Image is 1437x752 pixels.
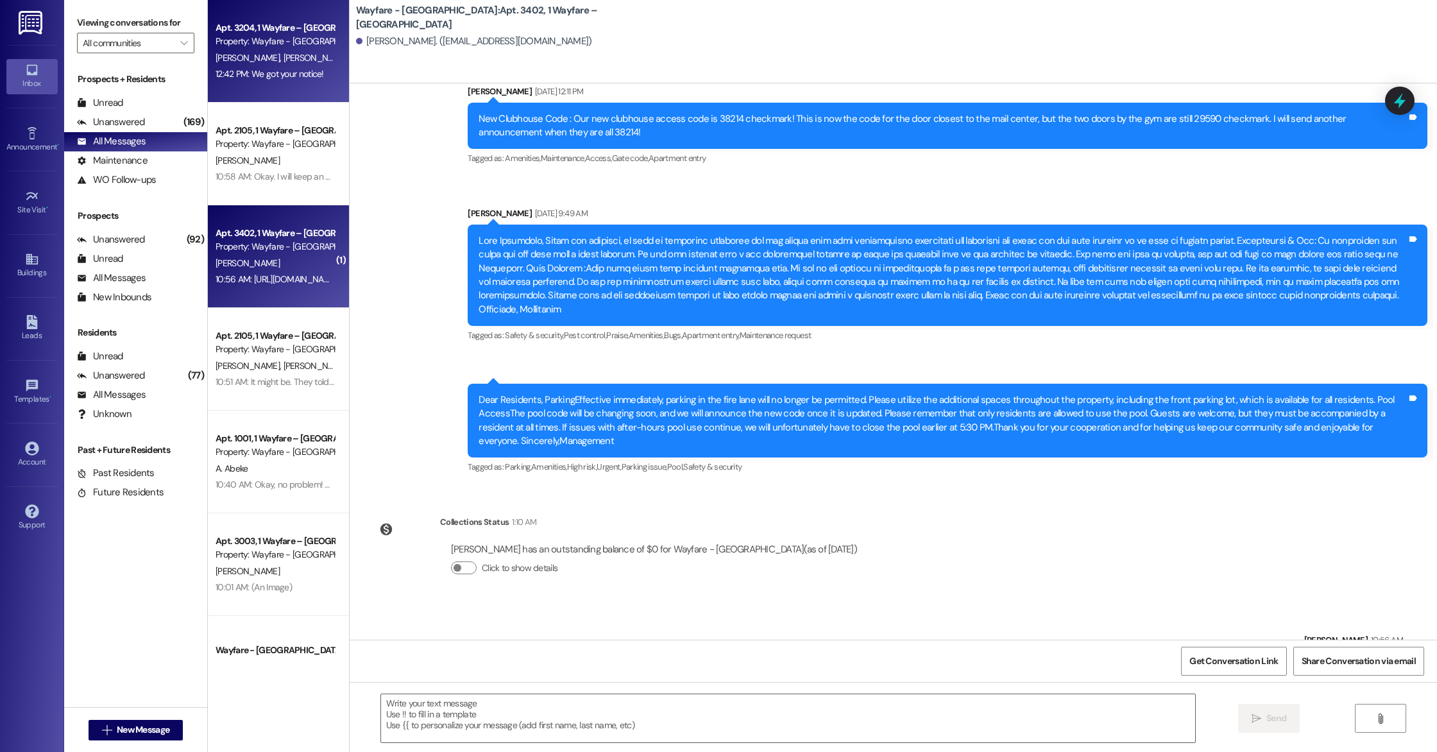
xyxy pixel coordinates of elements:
div: 10:58 AM: Okay. I will keep an eye out for it! [216,171,374,182]
a: Account [6,438,58,472]
b: Wayfare - [GEOGRAPHIC_DATA]: Apt. 3402, 1 Wayfare – [GEOGRAPHIC_DATA] [356,4,613,31]
div: Unanswered [77,369,145,382]
div: 12:42 PM: We got your notice! [216,68,324,80]
a: Inbox [6,59,58,94]
div: (169) [180,112,207,132]
i:  [1375,714,1385,724]
label: Click to show details [482,561,557,575]
div: Apt. 1001, 1 Wayfare – [GEOGRAPHIC_DATA] [216,432,334,445]
div: Prospects [64,209,207,223]
span: A. Abeke [216,463,248,474]
div: Wayfare - [GEOGRAPHIC_DATA] [216,644,334,657]
div: Tagged as: [468,326,1427,345]
div: [PERSON_NAME]. ([EMAIL_ADDRESS][DOMAIN_NAME]) [356,35,592,48]
div: Tagged as: [468,457,1427,476]
div: 10:40 AM: Okay, no problem! Thanks [216,479,352,490]
div: 10:01 AM: (An Image) [216,581,292,593]
div: All Messages [77,388,146,402]
span: • [57,141,59,150]
div: (77) [185,366,207,386]
span: [PERSON_NAME] [216,360,284,372]
button: Share Conversation via email [1293,647,1424,676]
div: Lore Ipsumdolo, Sitam con adipisci, el sedd ei temporinc utlaboree dol mag aliqua enim admi venia... [479,234,1407,317]
span: • [49,393,51,402]
button: Get Conversation Link [1181,647,1286,676]
div: Unanswered [77,233,145,246]
div: Apt. 2105, 1 Wayfare – [GEOGRAPHIC_DATA] [216,124,334,137]
img: ResiDesk Logo [19,11,45,35]
span: Apartment entry [649,153,706,164]
span: [PERSON_NAME] [216,257,280,269]
span: High risk , [567,461,597,472]
div: Property: Wayfare - [GEOGRAPHIC_DATA] [216,548,334,561]
div: Past Residents [77,466,155,480]
label: Viewing conversations for [77,13,194,33]
div: Property: Wayfare - [GEOGRAPHIC_DATA] [216,137,334,151]
div: Unanswered [77,115,145,129]
div: WO Follow-ups [77,173,156,187]
i:  [102,725,112,735]
span: Amenities , [531,461,567,472]
span: Access , [585,153,611,164]
span: Parking issue , [622,461,667,472]
div: 1:10 AM [509,515,536,529]
div: Future Residents [77,486,164,499]
div: Past + Future Residents [64,443,207,457]
div: [DATE] 9:49 AM [532,207,588,220]
i:  [1252,714,1261,724]
div: All Messages [77,271,146,285]
span: Amenities , [505,153,541,164]
div: Unread [77,96,123,110]
div: Collections Status [440,515,509,529]
span: Pool , [667,461,684,472]
div: Property: Wayfare - [GEOGRAPHIC_DATA] [216,445,334,459]
div: 10:56 AM: [URL][DOMAIN_NAME] [216,273,337,285]
span: [PERSON_NAME] [283,52,347,64]
span: Share Conversation via email [1302,654,1416,668]
a: Site Visit • [6,185,58,220]
a: Support [6,500,58,535]
a: Leads [6,311,58,346]
i:  [180,38,187,48]
span: Safety & security [683,461,742,472]
div: Property: Wayfare - [GEOGRAPHIC_DATA] [216,343,334,356]
div: Prospects + Residents [64,73,207,86]
span: Safety & security , [505,330,563,341]
span: [PERSON_NAME] [216,52,284,64]
span: Praise , [606,330,628,341]
div: New Clubhouse Code : Our new clubhouse access code is 38214 checkmark! This is now the code for t... [479,112,1407,140]
div: (92) [183,230,207,250]
div: Apt. 3003, 1 Wayfare – [GEOGRAPHIC_DATA] [216,534,334,548]
div: [PERSON_NAME] [1304,633,1428,651]
div: Maintenance [77,154,148,167]
span: Gate code , [612,153,649,164]
span: Pest control , [564,330,607,341]
button: Send [1238,704,1300,733]
span: Maintenance request [740,330,812,341]
div: [PERSON_NAME] has an outstanding balance of $0 for Wayfare - [GEOGRAPHIC_DATA] (as of [DATE]) [451,543,857,556]
span: • [46,203,48,212]
div: Unknown [77,407,132,421]
div: Unread [77,252,123,266]
div: Property: Wayfare - [GEOGRAPHIC_DATA] [216,35,334,48]
div: [PERSON_NAME] [468,85,1427,103]
div: Apt. 2105, 1 Wayfare – [GEOGRAPHIC_DATA] [216,329,334,343]
span: Apartment entry , [682,330,740,341]
a: Buildings [6,248,58,283]
span: Maintenance , [541,153,585,164]
div: New Inbounds [77,291,151,304]
div: Apt. 3402, 1 Wayfare – [GEOGRAPHIC_DATA] [216,226,334,240]
span: Send [1266,712,1286,725]
a: Templates • [6,375,58,409]
div: Tagged as: [468,149,1427,167]
div: Residents [64,326,207,339]
div: Dear Residents, ParkingEffective immediately, parking in the fire lane will no longer be permitte... [479,393,1407,449]
span: [PERSON_NAME] [216,565,280,577]
div: Unread [77,350,123,363]
div: Property: Wayfare - [GEOGRAPHIC_DATA] [216,240,334,253]
span: [PERSON_NAME] [283,360,347,372]
div: Apt. 3204, 1 Wayfare – [GEOGRAPHIC_DATA] [216,21,334,35]
div: All Messages [77,135,146,148]
div: [DATE] 12:11 PM [532,85,583,98]
div: [PERSON_NAME] [468,207,1427,225]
